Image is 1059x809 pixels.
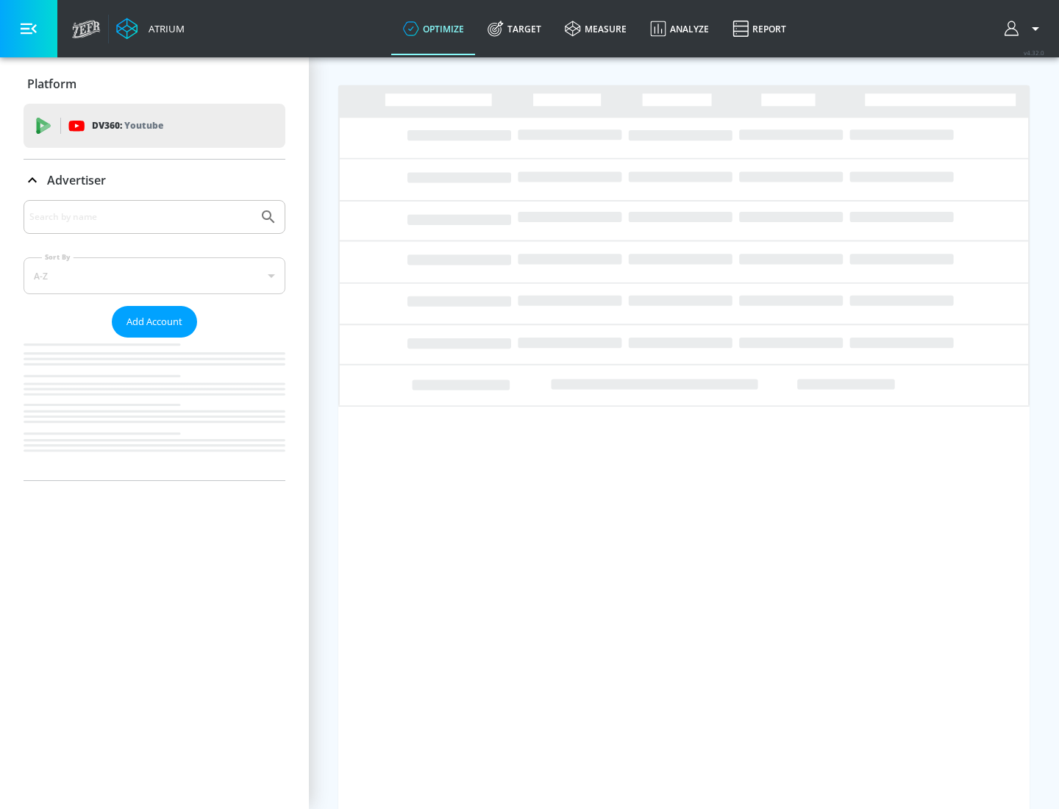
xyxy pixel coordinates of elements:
span: v 4.32.0 [1024,49,1044,57]
a: Atrium [116,18,185,40]
a: Report [721,2,798,55]
p: Platform [27,76,76,92]
p: Youtube [124,118,163,133]
a: measure [553,2,638,55]
div: DV360: Youtube [24,104,285,148]
a: Target [476,2,553,55]
a: optimize [391,2,476,55]
div: Advertiser [24,160,285,201]
nav: list of Advertiser [24,338,285,480]
a: Analyze [638,2,721,55]
p: Advertiser [47,172,106,188]
label: Sort By [42,252,74,262]
span: Add Account [126,313,182,330]
div: Atrium [143,22,185,35]
div: Platform [24,63,285,104]
button: Add Account [112,306,197,338]
div: Advertiser [24,200,285,480]
div: A-Z [24,257,285,294]
p: DV360: [92,118,163,134]
input: Search by name [29,207,252,227]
